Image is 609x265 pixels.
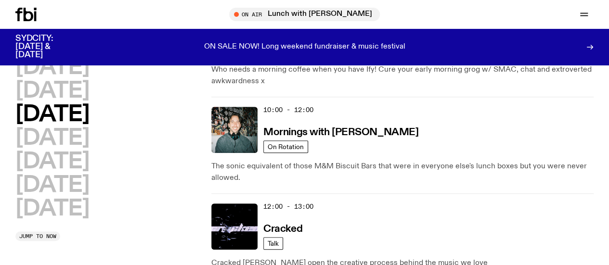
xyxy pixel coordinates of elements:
[15,104,89,126] button: [DATE]
[19,234,56,239] span: Jump to now
[211,161,594,184] p: The sonic equivalent of those M&M Biscuit Bars that were in everyone else's lunch boxes but you w...
[15,175,89,196] button: [DATE]
[263,237,283,250] a: Talk
[204,43,405,51] p: ON SALE NOW! Long weekend fundraiser & music festival
[15,127,89,149] button: [DATE]
[15,80,89,102] button: [DATE]
[15,198,89,220] button: [DATE]
[229,8,380,21] button: On AirLunch with [PERSON_NAME]
[263,105,313,114] span: 10:00 - 12:00
[15,57,89,78] button: [DATE]
[263,224,302,234] h3: Cracked
[263,222,302,234] a: Cracked
[211,64,594,87] p: Who needs a morning coffee when you have Ify! Cure your early morning grog w/ SMAC, chat and extr...
[263,127,418,138] h3: Mornings with [PERSON_NAME]
[15,151,89,173] button: [DATE]
[263,140,308,153] a: On Rotation
[211,107,258,153] img: Radio presenter Ben Hansen sits in front of a wall of photos and an fbi radio sign. Film photo. B...
[268,143,304,151] span: On Rotation
[263,126,418,138] a: Mornings with [PERSON_NAME]
[15,231,60,241] button: Jump to now
[211,203,258,250] img: Logo for Podcast Cracked. Black background, with white writing, with glass smashing graphics
[263,202,313,211] span: 12:00 - 13:00
[268,240,279,247] span: Talk
[15,35,77,59] h3: SYDCITY: [DATE] & [DATE]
